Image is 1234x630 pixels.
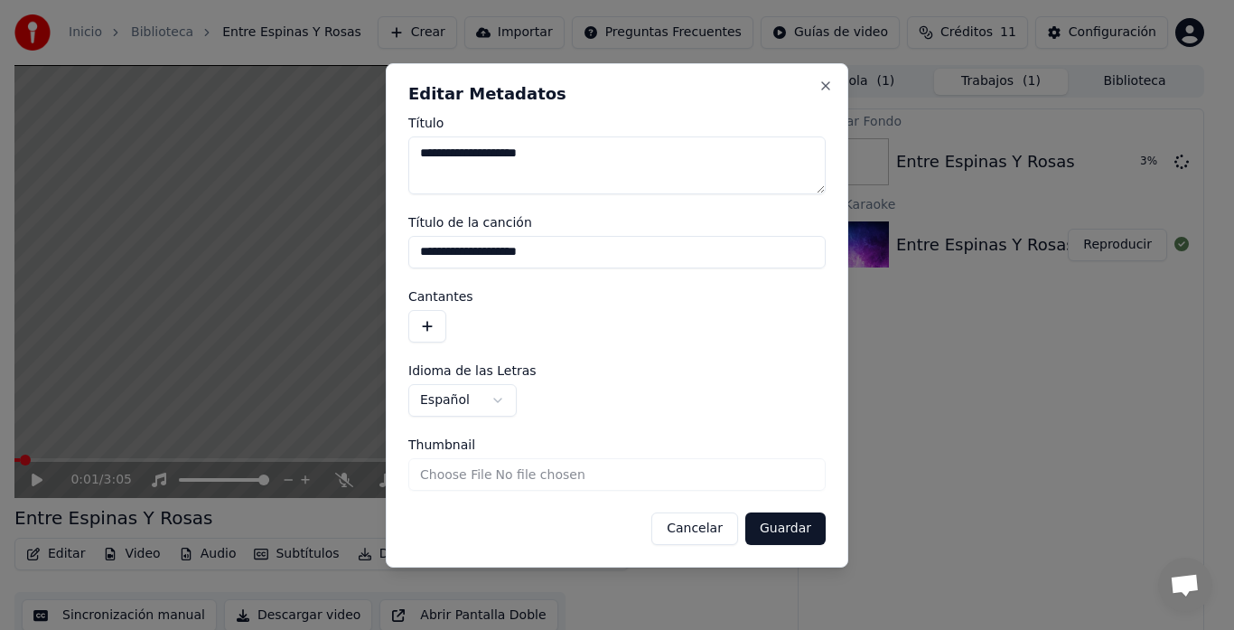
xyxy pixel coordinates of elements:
[408,86,826,102] h2: Editar Metadatos
[651,512,738,545] button: Cancelar
[408,216,826,229] label: Título de la canción
[408,290,826,303] label: Cantantes
[408,438,475,451] span: Thumbnail
[408,117,826,129] label: Título
[745,512,826,545] button: Guardar
[408,364,537,377] span: Idioma de las Letras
